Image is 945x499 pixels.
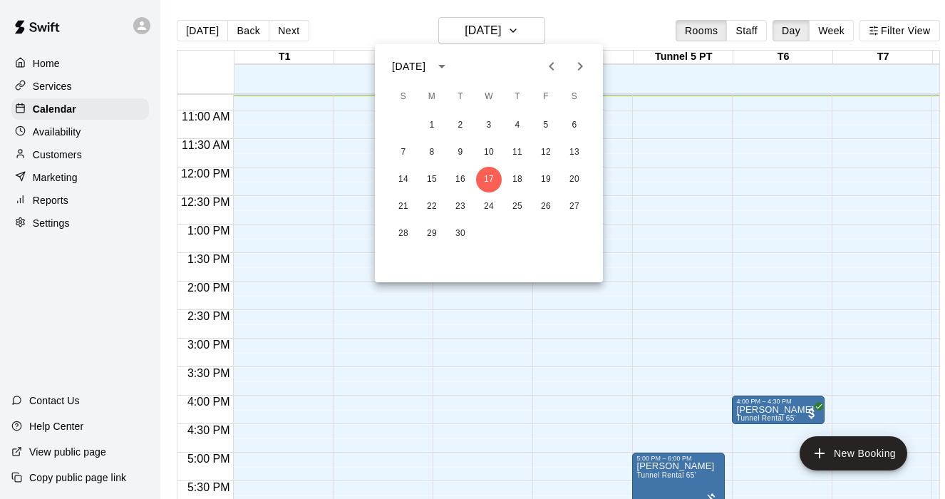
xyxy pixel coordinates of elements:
span: Sunday [391,83,416,111]
button: 30 [448,221,473,247]
button: 22 [419,194,445,220]
button: 2 [448,113,473,138]
button: 21 [391,194,416,220]
button: 5 [533,113,559,138]
button: 8 [419,140,445,165]
div: [DATE] [392,59,425,74]
button: 9 [448,140,473,165]
button: 19 [533,167,559,192]
button: 27 [562,194,587,220]
span: Monday [419,83,445,111]
span: Thursday [505,83,530,111]
button: 25 [505,194,530,220]
span: Friday [533,83,559,111]
button: 23 [448,194,473,220]
button: 15 [419,167,445,192]
button: 10 [476,140,502,165]
button: Next month [566,52,594,81]
button: 18 [505,167,530,192]
button: 16 [448,167,473,192]
button: Previous month [537,52,566,81]
button: 6 [562,113,587,138]
button: 14 [391,167,416,192]
button: 26 [533,194,559,220]
button: 28 [391,221,416,247]
button: 20 [562,167,587,192]
button: 29 [419,221,445,247]
button: calendar view is open, switch to year view [430,54,454,78]
button: 17 [476,167,502,192]
button: 24 [476,194,502,220]
button: 13 [562,140,587,165]
button: 7 [391,140,416,165]
button: 4 [505,113,530,138]
button: 11 [505,140,530,165]
span: Saturday [562,83,587,111]
button: 1 [419,113,445,138]
span: Wednesday [476,83,502,111]
button: 12 [533,140,559,165]
button: 3 [476,113,502,138]
span: Tuesday [448,83,473,111]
